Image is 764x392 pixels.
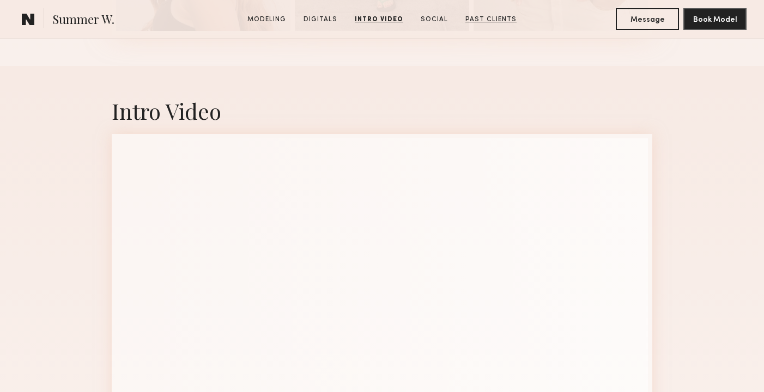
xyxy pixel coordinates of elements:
button: Book Model [683,8,747,30]
a: Past Clients [461,15,521,24]
button: Message [616,8,679,30]
a: Modeling [243,15,290,24]
a: Intro Video [350,15,408,24]
div: Intro Video [112,96,652,125]
a: Book Model [683,14,747,23]
span: Summer W. [53,11,114,30]
a: Digitals [299,15,342,24]
a: Social [416,15,452,24]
